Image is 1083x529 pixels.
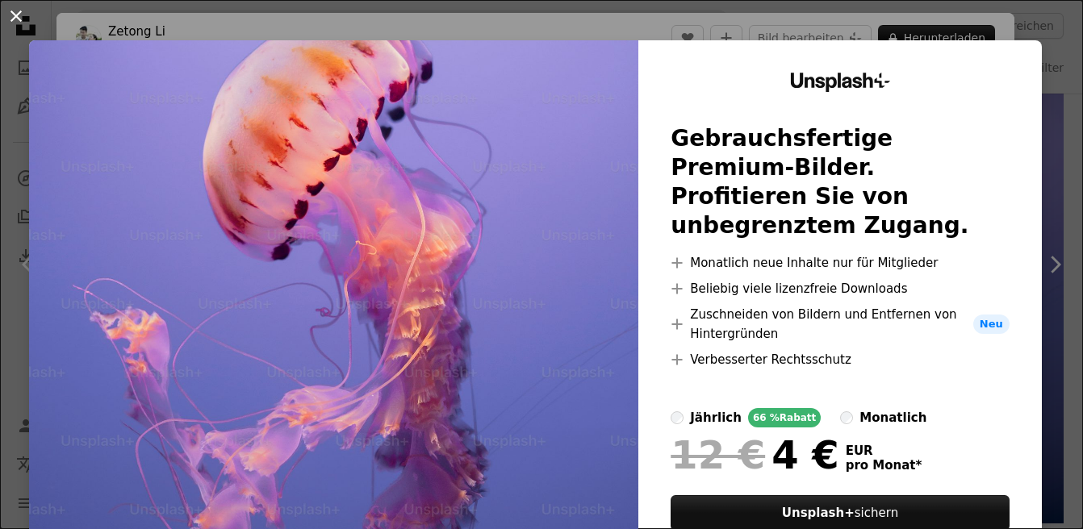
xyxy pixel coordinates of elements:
div: 66 % Rabatt [748,408,821,427]
h2: Gebrauchsfertige Premium-Bilder. Profitieren Sie von unbegrenztem Zugang. [671,124,1010,240]
div: jährlich [690,408,742,427]
li: Monatlich neue Inhalte nur für Mitglieder [671,253,1010,273]
input: monatlich [840,411,853,424]
span: Neu [973,314,1010,334]
span: EUR [846,444,922,458]
li: Zuschneiden von Bildern und Entfernen von Hintergründen [671,305,1010,344]
input: jährlich66 %Rabatt [671,411,684,424]
span: pro Monat * [846,458,922,473]
li: Beliebig viele lizenzfreie Downloads [671,279,1010,298]
span: 12 € [671,434,765,476]
li: Verbesserter Rechtsschutz [671,350,1010,369]
div: monatlich [859,408,926,427]
strong: Unsplash+ [782,506,855,520]
div: 4 € [671,434,838,476]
